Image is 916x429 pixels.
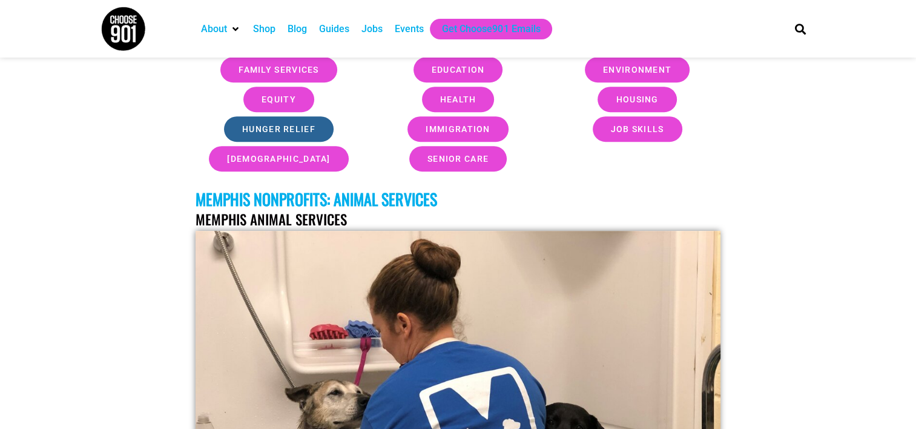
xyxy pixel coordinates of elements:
span: [DEMOGRAPHIC_DATA] [227,155,330,163]
a: Health [422,87,495,112]
a: Environment [585,57,690,82]
a: Education [414,57,503,82]
a: Job Skills [593,116,682,142]
a: Blog [288,22,307,36]
a: Shop [253,22,275,36]
div: About [195,19,247,39]
a: Hunger Relief [224,116,334,142]
span: Environment [603,65,671,74]
span: housing [616,95,658,104]
a: Get Choose901 Emails [442,22,540,36]
a: Equity [243,87,314,112]
span: Equity [262,95,296,104]
a: Events [395,22,424,36]
nav: Main nav [195,19,774,39]
a: Senior Care [409,146,507,171]
a: Memphis Animal Services [196,209,347,230]
a: Family Services [220,57,337,82]
span: Senior Care [427,155,489,163]
a: [DEMOGRAPHIC_DATA] [209,146,348,171]
a: Guides [319,22,349,36]
span: Education [432,65,485,74]
a: housing [598,87,676,112]
span: Family Services [239,65,319,74]
span: Job Skills [611,125,664,133]
span: Immigration [426,125,490,133]
a: About [201,22,227,36]
a: Jobs [361,22,383,36]
div: Search [790,19,810,39]
span: Hunger Relief [242,125,315,133]
span: Health [440,95,476,104]
h3: Memphis Nonprofits: Animal Services [196,190,721,208]
a: Immigration [407,116,508,142]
